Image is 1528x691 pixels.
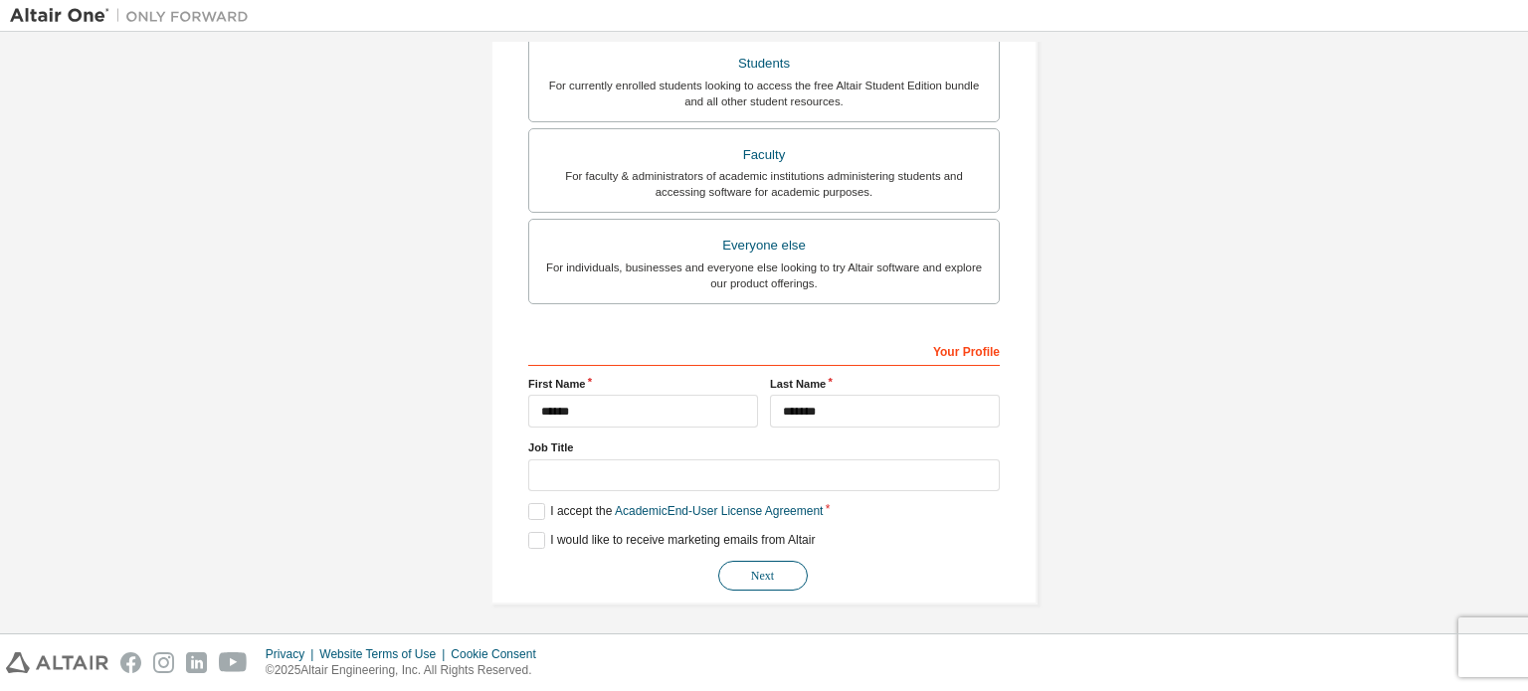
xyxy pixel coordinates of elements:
[718,561,808,591] button: Next
[541,259,987,291] div: For individuals, businesses and everyone else looking to try Altair software and explore our prod...
[528,376,758,392] label: First Name
[266,646,319,662] div: Privacy
[186,652,207,673] img: linkedin.svg
[541,232,987,259] div: Everyone else
[120,652,141,673] img: facebook.svg
[528,503,823,520] label: I accept the
[266,662,548,679] p: © 2025 Altair Engineering, Inc. All Rights Reserved.
[541,141,987,169] div: Faculty
[451,646,547,662] div: Cookie Consent
[541,50,987,78] div: Students
[541,78,987,109] div: For currently enrolled students looking to access the free Altair Student Edition bundle and all ...
[528,532,815,549] label: I would like to receive marketing emails from Altair
[153,652,174,673] img: instagram.svg
[541,168,987,200] div: For faculty & administrators of academic institutions administering students and accessing softwa...
[770,376,1000,392] label: Last Name
[615,504,823,518] a: Academic End-User License Agreement
[6,652,108,673] img: altair_logo.svg
[319,646,451,662] div: Website Terms of Use
[219,652,248,673] img: youtube.svg
[528,439,1000,455] label: Job Title
[528,334,1000,366] div: Your Profile
[10,6,259,26] img: Altair One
